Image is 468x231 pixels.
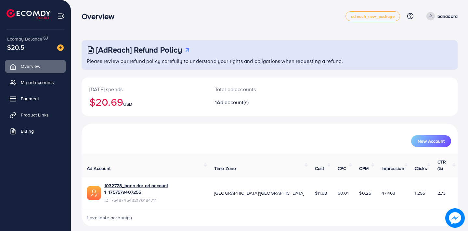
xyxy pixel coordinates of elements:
a: adreach_new_package [345,11,400,21]
a: Billing [5,125,66,138]
span: adreach_new_package [351,14,395,18]
h3: Overview [82,12,120,21]
h2: 1 [215,99,293,105]
span: $20.5 [7,43,24,52]
span: My ad accounts [21,79,54,86]
span: Billing [21,128,34,134]
span: $0.01 [338,190,349,196]
img: image [57,44,64,51]
a: Product Links [5,108,66,121]
span: Time Zone [214,165,236,172]
a: My ad accounts [5,76,66,89]
a: Overview [5,60,66,73]
button: New Account [411,135,451,147]
span: [GEOGRAPHIC_DATA]/[GEOGRAPHIC_DATA] [214,190,305,196]
span: 1,295 [415,190,425,196]
span: Payment [21,95,39,102]
img: ic-ads-acc.e4c84228.svg [87,186,101,200]
span: ID: 7548745432170184711 [104,197,204,203]
img: logo [6,9,50,19]
span: Ad account(s) [217,99,249,106]
h2: $20.69 [89,96,199,108]
span: USD [123,101,132,107]
span: Impression [382,165,404,172]
span: $11.98 [315,190,327,196]
span: CTR (%) [437,159,446,172]
p: Total ad accounts [215,85,293,93]
h3: [AdReach] Refund Policy [96,45,182,55]
span: CPM [359,165,368,172]
span: $0.25 [359,190,371,196]
p: Please review our refund policy carefully to understand your rights and obligations when requesti... [87,57,454,65]
a: 1032728_bana dor ad account 1_1757579407255 [104,182,204,196]
p: banadora [437,12,458,20]
span: Product Links [21,112,49,118]
span: Overview [21,63,40,69]
a: Payment [5,92,66,105]
img: menu [57,12,65,20]
span: Ecomdy Balance [7,36,42,42]
p: [DATE] spends [89,85,199,93]
span: Clicks [415,165,427,172]
span: 2.73 [437,190,446,196]
span: CPC [338,165,346,172]
span: 47,463 [382,190,395,196]
span: Ad Account [87,165,111,172]
img: image [445,208,465,228]
a: banadora [424,12,458,20]
span: New Account [418,139,445,143]
span: 1 available account(s) [87,214,132,221]
span: Cost [315,165,324,172]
